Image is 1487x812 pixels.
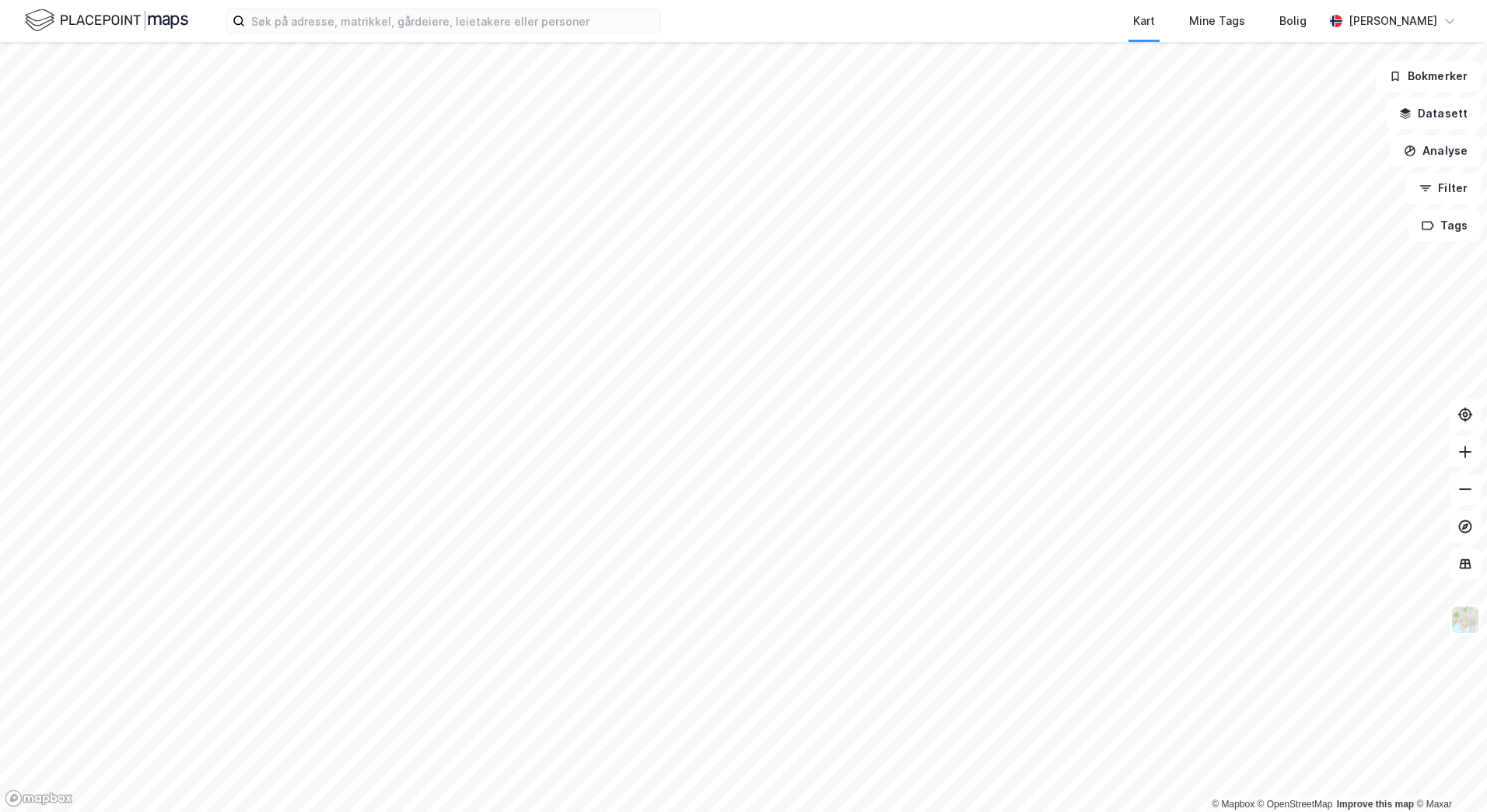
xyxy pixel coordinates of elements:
[1258,799,1333,810] a: OpenStreetMap
[1450,605,1480,635] img: Z
[1386,98,1481,129] button: Datasett
[1376,61,1481,92] button: Bokmerker
[1409,737,1487,812] iframe: Chat Widget
[1349,12,1437,30] div: [PERSON_NAME]
[25,7,188,34] img: logo.f888ab2527a4732fd821a326f86c7f29.svg
[1279,12,1307,30] div: Bolig
[1409,737,1487,812] div: Kontrollprogram for chat
[5,789,73,807] a: Mapbox homepage
[1212,799,1254,810] a: Mapbox
[1337,799,1414,810] a: Improve this map
[1408,210,1481,241] button: Tags
[1189,12,1245,30] div: Mine Tags
[1133,12,1155,30] div: Kart
[1406,173,1481,204] button: Filter
[1391,135,1481,166] button: Analyse
[245,9,660,33] input: Søk på adresse, matrikkel, gårdeiere, leietakere eller personer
